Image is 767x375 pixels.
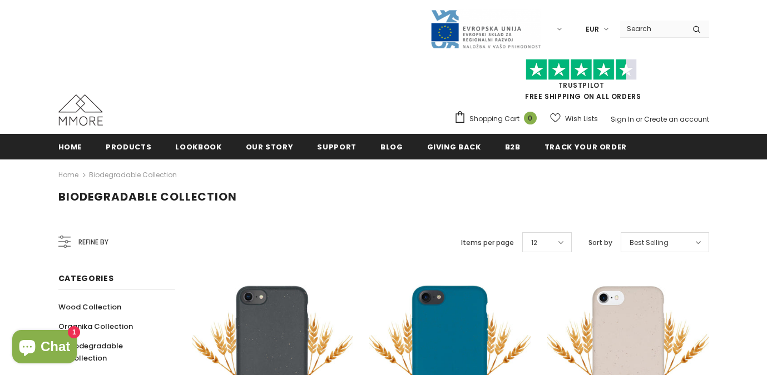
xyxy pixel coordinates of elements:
[427,142,481,152] span: Giving back
[469,113,519,124] span: Shopping Cart
[9,330,80,366] inbox-online-store-chat: Shopify online store chat
[524,112,537,124] span: 0
[565,113,598,124] span: Wish Lists
[58,317,133,336] a: Organika Collection
[106,142,151,152] span: Products
[505,134,521,159] a: B2B
[246,142,294,152] span: Our Story
[526,59,637,81] img: Trust Pilot Stars
[58,297,121,317] a: Wood Collection
[58,134,82,159] a: Home
[78,236,108,248] span: Refine by
[106,134,151,159] a: Products
[620,21,684,37] input: Search Site
[588,237,612,248] label: Sort by
[430,9,541,49] img: Javni Razpis
[58,321,133,332] span: Organika Collection
[636,114,642,124] span: or
[630,237,669,248] span: Best Selling
[545,142,627,152] span: Track your order
[317,134,357,159] a: support
[454,111,542,127] a: Shopping Cart 0
[430,24,541,33] a: Javni Razpis
[68,341,123,363] span: Biodegradable Collection
[550,109,598,128] a: Wish Lists
[644,114,709,124] a: Create an account
[586,24,599,35] span: EUR
[317,142,357,152] span: support
[58,273,114,284] span: Categories
[427,134,481,159] a: Giving back
[380,134,403,159] a: Blog
[58,302,121,312] span: Wood Collection
[58,168,78,182] a: Home
[454,64,709,101] span: FREE SHIPPING ON ALL ORDERS
[175,142,221,152] span: Lookbook
[531,237,537,248] span: 12
[505,142,521,152] span: B2B
[545,134,627,159] a: Track your order
[58,189,237,204] span: Biodegradable Collection
[89,170,177,179] a: Biodegradable Collection
[58,94,103,126] img: MMORE Cases
[246,134,294,159] a: Our Story
[558,81,605,90] a: Trustpilot
[380,142,403,152] span: Blog
[175,134,221,159] a: Lookbook
[58,336,163,368] a: Biodegradable Collection
[611,114,634,124] a: Sign In
[461,237,514,248] label: Items per page
[58,142,82,152] span: Home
